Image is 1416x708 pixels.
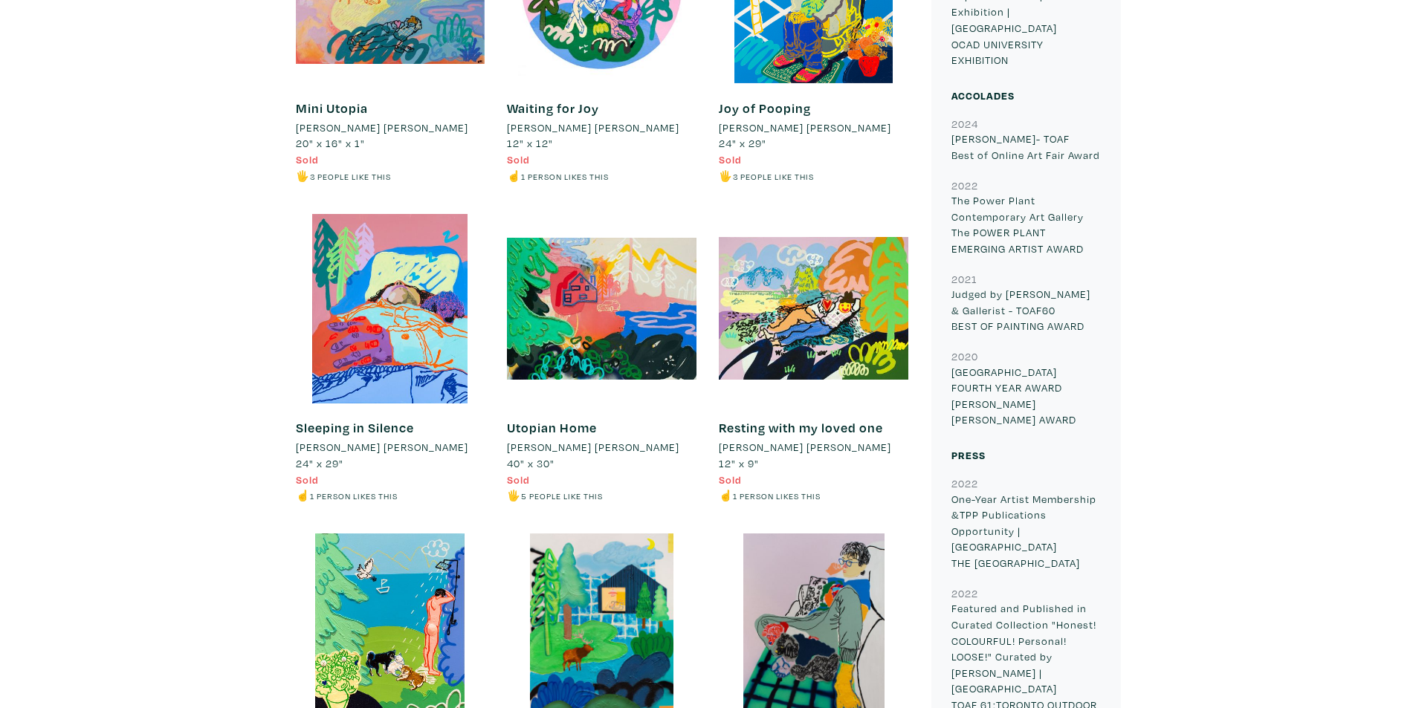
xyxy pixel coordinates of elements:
a: [PERSON_NAME] [PERSON_NAME] [507,439,696,455]
li: [PERSON_NAME] [PERSON_NAME] [296,120,468,136]
small: Accolades [951,88,1015,103]
a: [PERSON_NAME] [PERSON_NAME] [507,120,696,136]
a: Utopian Home [507,419,597,436]
li: [PERSON_NAME] [PERSON_NAME] [719,439,891,455]
a: Resting with my loved one [719,419,883,436]
span: 24" x 29" [719,136,766,150]
li: [PERSON_NAME] [PERSON_NAME] [507,439,679,455]
a: [PERSON_NAME] [PERSON_NAME] [296,120,485,136]
small: 5 people like this [521,490,603,501]
li: 🖐️ [296,168,485,184]
a: Waiting for Joy [507,100,599,117]
li: ☝️ [296,487,485,504]
small: 2024 [951,117,978,131]
span: Sold [507,472,530,487]
p: [PERSON_NAME]- TOAF Best of Online Art Fair Award [951,131,1101,163]
li: ☝️ [719,487,908,504]
p: One-Year Artist Membership &TPP Publications Opportunity | [GEOGRAPHIC_DATA] THE [GEOGRAPHIC_DATA] [951,491,1101,571]
small: 1 person likes this [310,490,398,501]
small: 2020 [951,349,978,363]
li: [PERSON_NAME] [PERSON_NAME] [507,120,679,136]
a: Joy of Pooping [719,100,811,117]
span: 12" x 12" [507,136,553,150]
a: [PERSON_NAME] [PERSON_NAME] [719,120,908,136]
li: 🖐️ [507,487,696,504]
span: Sold [296,472,319,487]
small: 1 person likes this [521,171,609,182]
a: Mini Utopia [296,100,368,117]
span: 12" x 9" [719,456,759,470]
a: Sleeping in Silence [296,419,414,436]
span: Sold [719,472,742,487]
a: [PERSON_NAME] [PERSON_NAME] [719,439,908,455]
small: 3 people like this [310,171,391,182]
li: [PERSON_NAME] [PERSON_NAME] [296,439,468,455]
span: Sold [507,152,530,166]
span: Sold [296,152,319,166]
small: 3 people like this [733,171,814,182]
small: Press [951,448,986,462]
p: Judged by [PERSON_NAME] & Gallerist - TOAF60 BEST OF PAINTING AWARD [951,286,1101,334]
small: 1 person likes this [733,490,821,501]
span: 24" x 29" [296,456,343,470]
small: 2022 [951,476,978,490]
span: Sold [719,152,742,166]
span: 40" x 30" [507,456,555,470]
small: 2022 [951,178,978,192]
small: 2022 [951,586,978,600]
li: 🖐️ [719,168,908,184]
a: [PERSON_NAME] [PERSON_NAME] [296,439,485,455]
li: [PERSON_NAME] [PERSON_NAME] [719,120,891,136]
li: ☝️ [507,168,696,184]
span: 20" x 16" x 1" [296,136,365,150]
p: [GEOGRAPHIC_DATA] FOURTH YEAR AWARD [PERSON_NAME] [PERSON_NAME] AWARD [951,364,1101,428]
p: The Power Plant Contemporary Art Gallery The POWER PLANT EMERGING ARTIST AWARD [951,192,1101,256]
small: 2021 [951,272,977,286]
